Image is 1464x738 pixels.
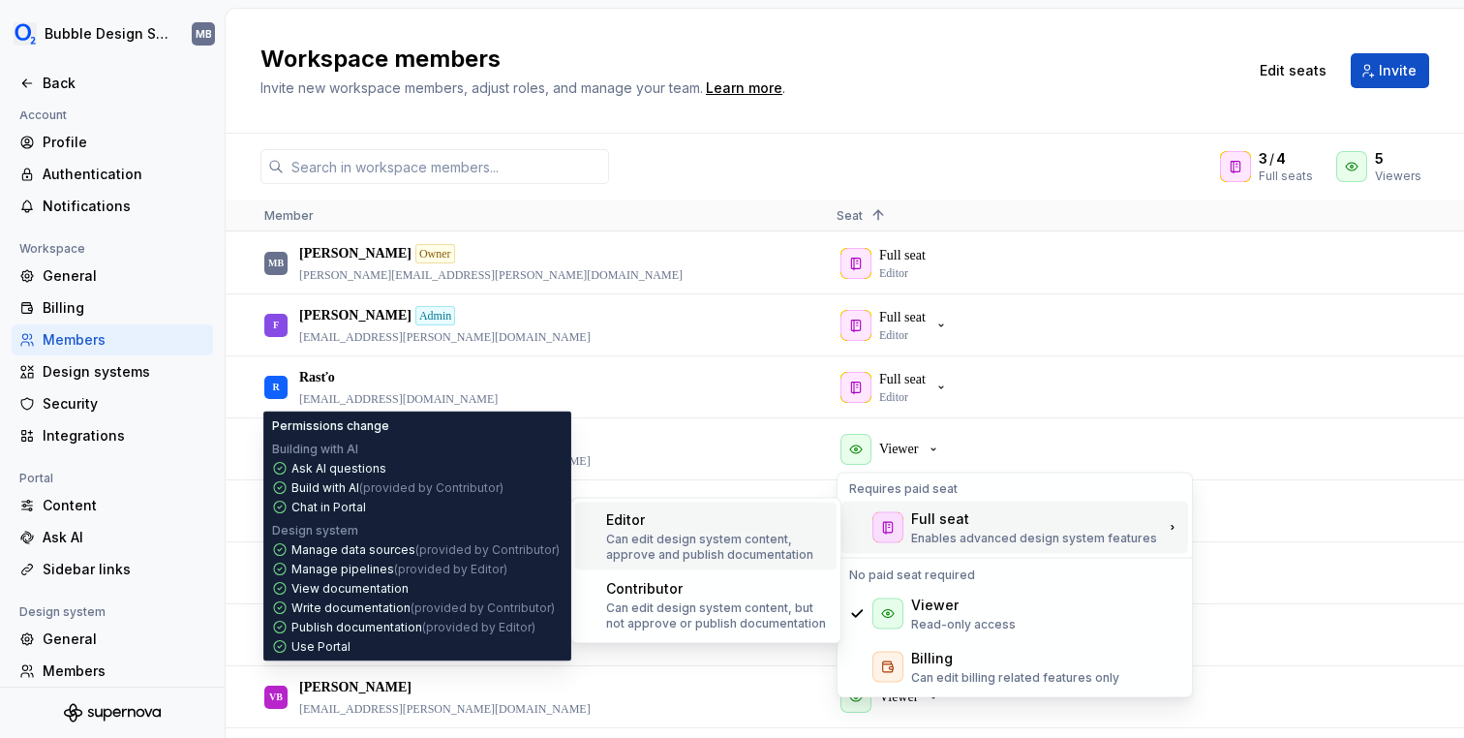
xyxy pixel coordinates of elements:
div: Editor [606,510,645,530]
div: MB [196,26,212,42]
input: Search in workspace members... [284,149,609,184]
div: Content [43,496,205,515]
img: 1a847f6c-1245-4c66-adf2-ab3a177fc91e.png [14,22,37,46]
span: (provided by Contributor) [359,480,503,495]
div: Ask AI [43,528,205,547]
p: Can edit billing related features only [911,670,1119,686]
div: Contributor [606,579,683,599]
button: Full seatEditor [837,368,957,407]
a: Content [12,490,213,521]
p: [EMAIL_ADDRESS][PERSON_NAME][DOMAIN_NAME] [299,701,591,717]
span: (provided by Contributor) [415,542,560,557]
p: Building with AI [272,442,358,457]
span: (provided by Editor) [394,562,507,576]
button: Invite [1351,53,1429,88]
p: Can edit design system content, approve and publish documentation [606,532,829,563]
p: [PERSON_NAME][EMAIL_ADDRESS][PERSON_NAME][DOMAIN_NAME] [299,267,683,283]
div: Security [43,394,205,414]
a: Authentication [12,159,213,190]
a: General [12,624,213,655]
div: Billing [911,649,953,668]
svg: Supernova Logo [64,703,161,723]
p: Use Portal [291,639,351,655]
button: Edit seats [1247,53,1339,88]
a: Learn more [706,78,782,98]
div: Design system [12,600,113,624]
button: Bubble Design SystemMB [4,13,221,55]
div: No paid seat required [841,564,1188,587]
span: Invite new workspace members, adjust roles, and manage your team. [260,79,703,96]
a: Security [12,388,213,419]
div: MB [268,244,284,282]
h2: Workspace members [260,44,1224,75]
a: Billing [12,292,213,323]
div: Requires paid seat [841,477,1188,501]
div: Integrations [43,426,205,446]
p: [PERSON_NAME][EMAIL_ADDRESS][DOMAIN_NAME] [299,453,591,469]
p: Publish documentation [291,620,535,635]
p: Can edit design system content, but not approve or publish documentation [606,600,829,631]
p: Enables advanced design system features [911,531,1157,546]
a: Back [12,68,213,99]
div: R [272,368,279,406]
a: Sidebar links [12,554,213,585]
div: General [43,266,205,286]
button: Full seatEditor [837,306,957,345]
p: Rasťo [299,368,335,387]
div: / [1259,149,1313,169]
span: Seat [837,208,863,223]
div: Full seats [1259,169,1313,184]
span: 5 [1375,149,1384,169]
button: Viewer [837,430,949,469]
div: Owner [415,244,455,263]
div: Viewers [1375,169,1421,184]
div: Back [43,74,205,93]
a: Integrations [12,420,213,451]
span: 3 [1259,149,1267,169]
div: Members [43,661,205,681]
p: [PERSON_NAME] [299,306,412,325]
div: Bubble Design System [45,24,168,44]
span: (provided by Contributor) [411,600,555,615]
p: [EMAIL_ADDRESS][PERSON_NAME][DOMAIN_NAME] [299,329,591,345]
div: Admin [415,306,455,325]
a: Members [12,324,213,355]
p: Ask AI questions [291,461,386,477]
div: Portal [12,467,61,490]
a: Design systems [12,356,213,387]
p: [PERSON_NAME] [299,244,412,263]
p: Full seat [879,308,926,327]
p: Manage data sources [291,542,560,558]
a: Notifications [12,191,213,222]
div: VB [269,678,283,716]
div: Billing [43,298,205,318]
p: Write documentation [291,600,555,616]
div: Sidebar links [43,560,205,579]
span: (provided by Editor) [422,620,535,634]
p: Viewer [879,440,918,459]
p: Editor [879,327,908,343]
div: Notifications [43,197,205,216]
span: 4 [1276,149,1286,169]
span: . [703,81,785,96]
p: [PERSON_NAME] [299,678,412,697]
a: Profile [12,127,213,158]
p: Full seat [879,370,926,389]
p: Manage pipelines [291,562,507,577]
span: Invite [1379,61,1417,80]
a: Ask AI [12,522,213,553]
div: Design systems [43,362,205,382]
p: Build with AI [291,480,503,496]
p: Read-only access [911,617,1016,632]
a: General [12,261,213,292]
span: Member [264,208,314,223]
div: General [43,630,205,649]
p: Editor [879,389,908,405]
p: Design system [272,523,358,538]
p: [EMAIL_ADDRESS][DOMAIN_NAME] [299,391,498,407]
div: Full seat [911,509,969,529]
p: Permissions change [272,418,389,434]
p: View documentation [291,581,409,597]
div: Viewer [911,596,959,615]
